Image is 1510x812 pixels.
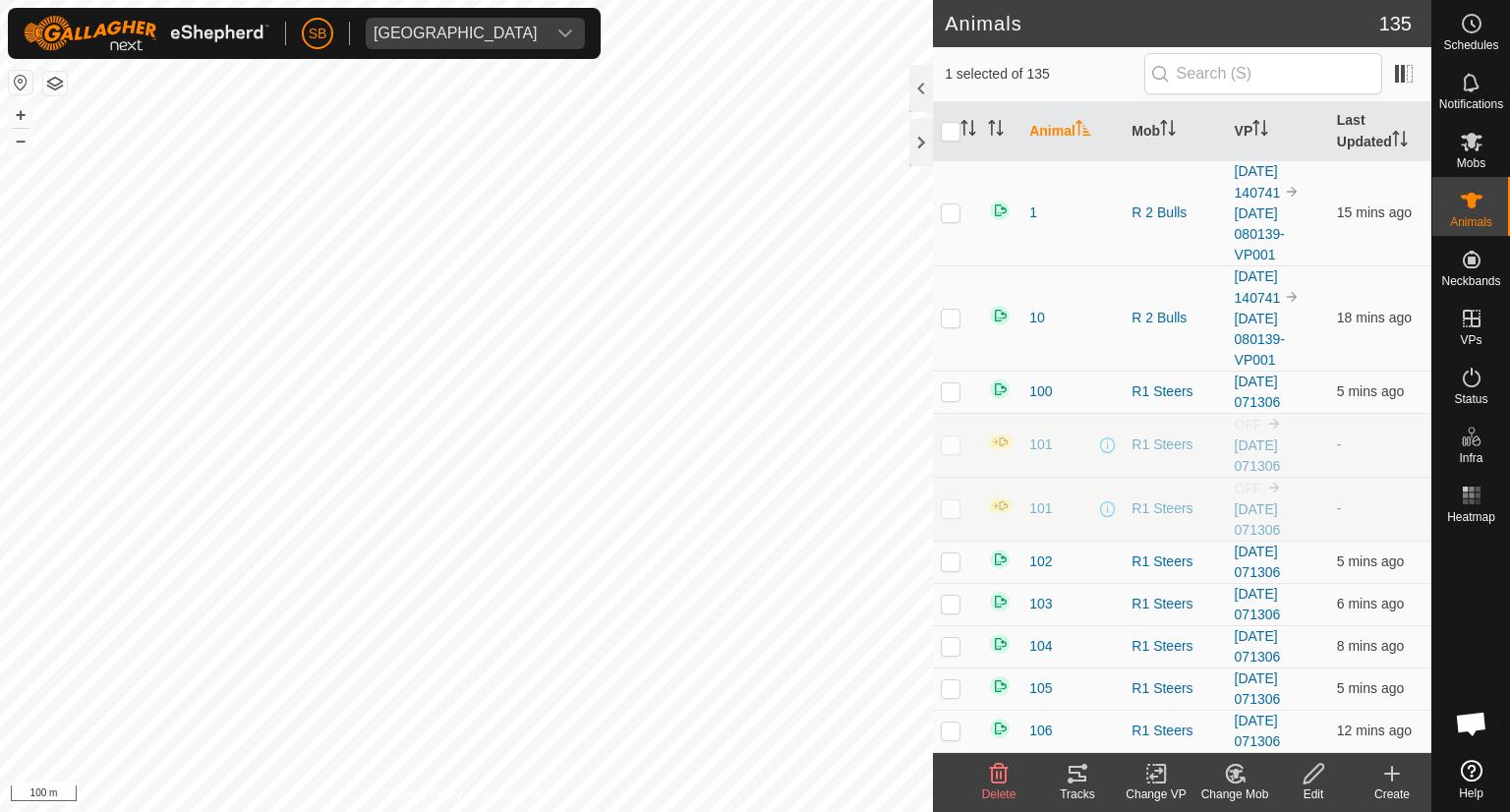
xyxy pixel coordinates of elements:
button: + [9,103,32,127]
span: 102 [1029,551,1052,572]
a: [DATE] 080139-VP001 [1235,311,1285,368]
span: 16 Oct 2025, 6:53 am [1337,680,1404,696]
div: Open chat [1442,694,1501,753]
span: 104 [1029,636,1052,657]
span: 101 [1029,435,1052,455]
div: dropdown trigger [546,18,585,49]
div: Create [1353,785,1431,803]
span: Status [1454,393,1487,405]
button: Reset Map [9,71,32,94]
img: returning on [988,674,1012,698]
span: 106 [1029,721,1052,741]
p-sorticon: Activate to sort [960,123,976,139]
p-sorticon: Activate to sort [1252,123,1268,139]
img: returning on [988,590,1012,613]
span: 10 [1029,308,1045,328]
div: [GEOGRAPHIC_DATA] [374,26,538,41]
div: Change VP [1117,785,1195,803]
span: 1 [1029,203,1037,223]
img: In Progress [988,434,1014,450]
a: [DATE] 071306 [1235,586,1281,622]
span: OFF [1235,481,1262,496]
div: R1 Steers [1132,551,1218,572]
span: 16 Oct 2025, 6:50 am [1337,638,1404,654]
span: VPs [1460,334,1481,346]
div: R1 Steers [1132,678,1218,699]
a: Contact Us [486,786,544,804]
span: 103 [1029,594,1052,614]
span: 100 [1029,381,1052,402]
a: [DATE] 071306 [1235,374,1281,410]
span: Mobs [1457,157,1485,169]
span: - [1337,500,1342,516]
img: to [1284,184,1300,200]
span: 135 [1379,9,1412,38]
p-sorticon: Activate to sort [988,123,1004,139]
a: [DATE] 071306 [1235,670,1281,707]
img: returning on [988,717,1012,740]
div: R1 Steers [1132,721,1218,741]
span: Delete [982,787,1016,801]
span: 16 Oct 2025, 6:52 am [1337,596,1404,611]
span: Infra [1459,452,1482,464]
button: Map Layers [43,72,67,95]
img: returning on [988,377,1012,401]
input: Search (S) [1144,53,1382,94]
div: R 2 Bulls [1132,203,1218,223]
img: In Progress [988,497,1014,514]
th: Last Updated [1329,102,1431,161]
span: 1 selected of 135 [945,64,1143,85]
span: Animals [1450,216,1492,228]
img: to [1266,480,1282,495]
span: 16 Oct 2025, 6:53 am [1337,553,1404,569]
span: Neckbands [1441,275,1500,287]
a: [DATE] 140741 [1235,163,1281,201]
span: Notifications [1439,98,1503,110]
th: Mob [1124,102,1226,161]
p-sorticon: Activate to sort [1160,123,1176,139]
div: R1 Steers [1132,594,1218,614]
a: [DATE] 071306 [1235,544,1281,580]
h2: Animals [945,12,1379,35]
a: Help [1432,752,1510,807]
span: 101 [1029,498,1052,519]
span: Heatmap [1447,511,1495,523]
span: 16 Oct 2025, 6:40 am [1337,310,1412,325]
span: - [1337,436,1342,452]
img: returning on [988,304,1012,327]
div: Edit [1274,785,1353,803]
div: Change Mob [1195,785,1274,803]
span: 16 Oct 2025, 6:43 am [1337,204,1412,220]
span: Help [1459,787,1483,799]
img: returning on [988,632,1012,656]
a: [DATE] 071306 [1235,437,1281,474]
div: R1 Steers [1132,381,1218,402]
img: Gallagher Logo [24,16,269,51]
p-sorticon: Activate to sort [1075,123,1091,139]
a: [DATE] 080139-VP001 [1235,205,1285,262]
a: [DATE] 071306 [1235,713,1281,749]
th: Animal [1021,102,1124,161]
span: Tangihanga station [366,18,546,49]
th: VP [1227,102,1329,161]
span: 105 [1029,678,1052,699]
img: to [1266,416,1282,432]
a: [DATE] 140741 [1235,268,1281,306]
div: R1 Steers [1132,435,1218,455]
img: returning on [988,548,1012,571]
button: – [9,129,32,152]
span: 16 Oct 2025, 6:46 am [1337,723,1412,738]
a: Privacy Policy [389,786,463,804]
span: OFF [1235,417,1262,433]
div: R1 Steers [1132,498,1218,519]
div: R 2 Bulls [1132,308,1218,328]
a: [DATE] 071306 [1235,628,1281,665]
img: to [1284,289,1300,305]
div: R1 Steers [1132,636,1218,657]
img: returning on [988,199,1012,222]
div: Tracks [1038,785,1117,803]
a: [DATE] 071306 [1235,501,1281,538]
span: SB [309,24,327,44]
p-sorticon: Activate to sort [1392,134,1408,149]
span: 16 Oct 2025, 6:53 am [1337,383,1404,399]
